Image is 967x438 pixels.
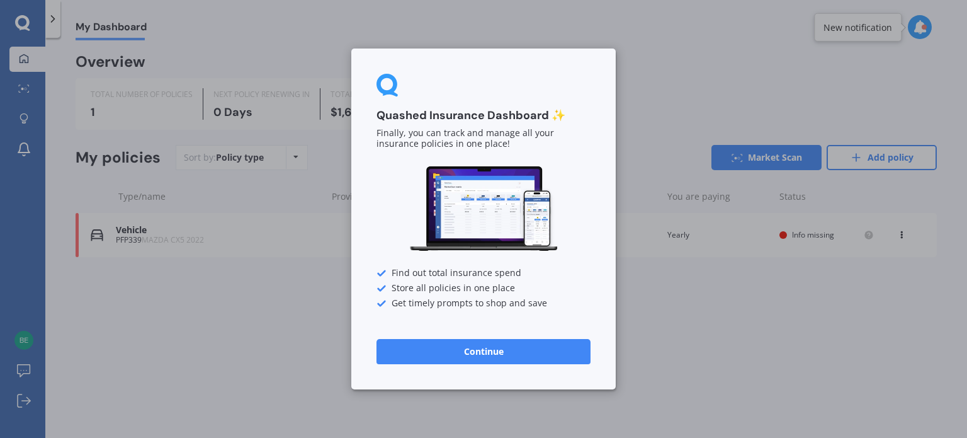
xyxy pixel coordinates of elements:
div: Get timely prompts to shop and save [376,299,591,309]
div: Store all policies in one place [376,284,591,294]
button: Continue [376,339,591,364]
img: Dashboard [408,164,559,253]
p: Finally, you can track and manage all your insurance policies in one place! [376,129,591,150]
h3: Quashed Insurance Dashboard ✨ [376,108,591,123]
div: Find out total insurance spend [376,268,591,279]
